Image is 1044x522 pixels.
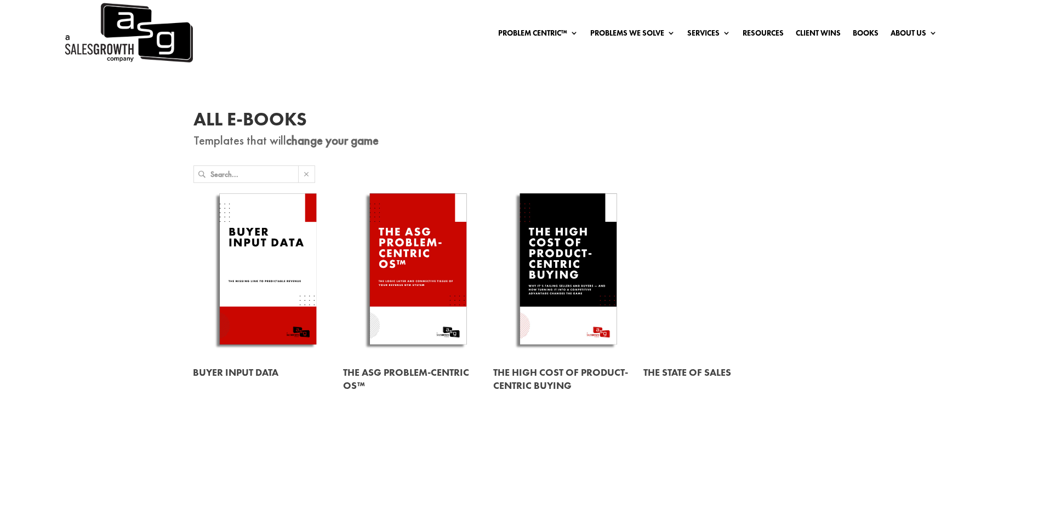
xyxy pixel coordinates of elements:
a: Resources [743,29,784,41]
a: Problems We Solve [590,29,675,41]
a: Client Wins [796,29,841,41]
strong: change your game [286,132,379,148]
h1: All E-Books [193,110,851,134]
a: Books [853,29,878,41]
a: Services [687,29,731,41]
a: Problem Centric™ [498,29,578,41]
a: About Us [891,29,937,41]
input: Search... [210,166,298,182]
p: Templates that will [193,134,851,147]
